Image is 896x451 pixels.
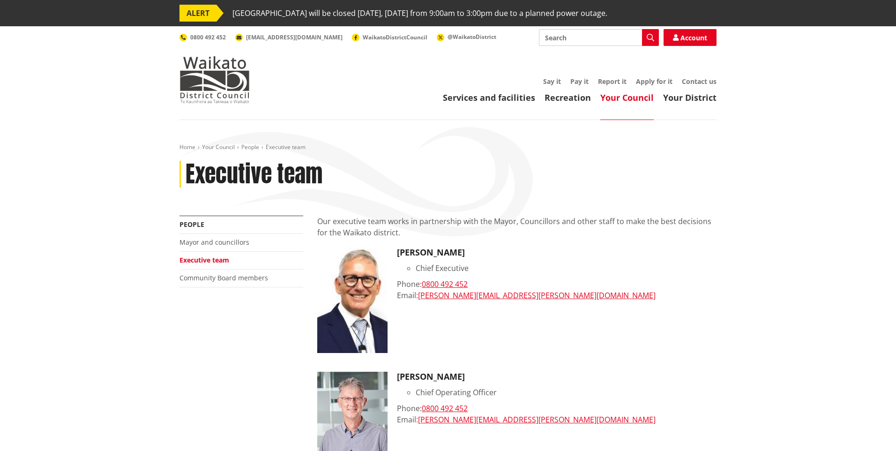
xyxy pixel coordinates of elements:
span: WaikatoDistrictCouncil [363,33,427,41]
img: Waikato District Council - Te Kaunihera aa Takiwaa o Waikato [179,56,250,103]
div: Phone: [397,278,717,290]
span: @WaikatoDistrict [448,33,496,41]
a: People [179,220,204,229]
h3: [PERSON_NAME] [397,248,717,258]
span: 0800 492 452 [190,33,226,41]
a: Pay it [570,77,589,86]
a: Your Council [600,92,654,103]
a: Executive team [179,256,229,264]
a: Community Board members [179,273,268,282]
li: Chief Executive [416,263,717,274]
div: Email: [397,290,717,301]
a: Say it [543,77,561,86]
a: WaikatoDistrictCouncil [352,33,427,41]
a: Home [179,143,195,151]
a: 0800 492 452 [179,33,226,41]
span: ALERT [179,5,217,22]
a: Mayor and councillors [179,238,249,247]
a: Your Council [202,143,235,151]
span: [GEOGRAPHIC_DATA] will be closed [DATE], [DATE] from 9:00am to 3:00pm due to a planned power outage. [232,5,607,22]
a: Recreation [545,92,591,103]
a: Report it [598,77,627,86]
img: CE Craig Hobbs [317,248,388,353]
div: Phone: [397,403,717,414]
a: [PERSON_NAME][EMAIL_ADDRESS][PERSON_NAME][DOMAIN_NAME] [418,290,656,301]
h1: Executive team [186,161,322,188]
div: Email: [397,414,717,425]
a: [PERSON_NAME][EMAIL_ADDRESS][PERSON_NAME][DOMAIN_NAME] [418,414,656,425]
a: Contact us [682,77,717,86]
a: Account [664,29,717,46]
p: Our executive team works in partnership with the Mayor, Councillors and other staff to make the b... [317,216,717,238]
h3: [PERSON_NAME] [397,372,717,382]
span: [EMAIL_ADDRESS][DOMAIN_NAME] [246,33,343,41]
a: People [241,143,259,151]
a: Apply for it [636,77,672,86]
input: Search input [539,29,659,46]
span: Executive team [266,143,306,151]
a: Your District [663,92,717,103]
a: @WaikatoDistrict [437,33,496,41]
a: 0800 492 452 [422,279,468,289]
a: [EMAIL_ADDRESS][DOMAIN_NAME] [235,33,343,41]
a: 0800 492 452 [422,403,468,413]
a: Services and facilities [443,92,535,103]
nav: breadcrumb [179,143,717,151]
li: Chief Operating Officer [416,387,717,398]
